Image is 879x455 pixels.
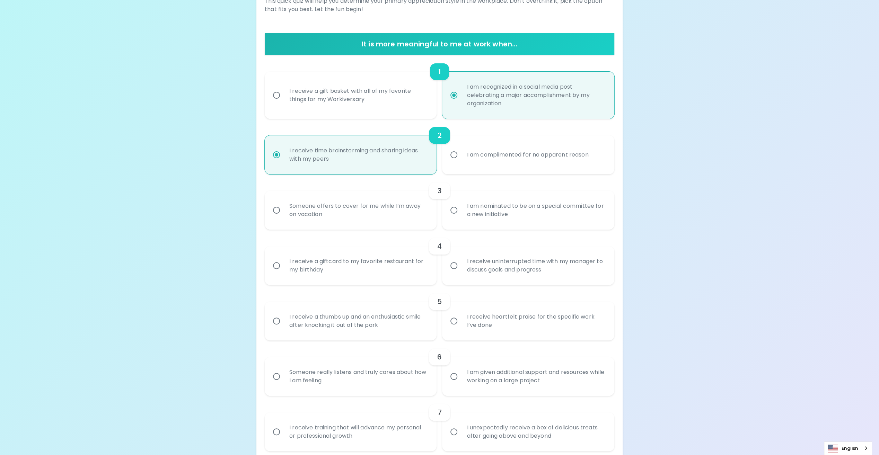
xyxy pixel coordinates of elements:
aside: Language selected: English [824,441,872,455]
div: I unexpectedly receive a box of delicious treats after going above and beyond [461,415,610,448]
div: choice-group-check [265,285,614,340]
div: choice-group-check [265,174,614,230]
h6: 2 [437,130,441,141]
div: choice-group-check [265,55,614,119]
div: I am given additional support and resources while working on a large project [461,360,610,393]
div: Someone offers to cover for me while I’m away on vacation [284,194,433,227]
div: choice-group-check [265,396,614,451]
div: I receive uninterrupted time with my manager to discuss goals and progress [461,249,610,282]
div: I receive heartfelt praise for the specific work I’ve done [461,304,610,338]
h6: 7 [437,407,441,418]
h6: 6 [437,351,442,363]
h6: 1 [438,66,441,77]
div: choice-group-check [265,230,614,285]
div: I am complimented for no apparent reason [461,142,594,167]
h6: It is more meaningful to me at work when... [267,38,612,50]
div: I receive a thumbs up and an enthusiastic smile after knocking it out of the park [284,304,433,338]
div: I receive training that will advance my personal or professional growth [284,415,433,448]
div: Language [824,441,872,455]
div: I receive a gift basket with all of my favorite things for my Workiversary [284,79,433,112]
div: I am nominated to be on a special committee for a new initiative [461,194,610,227]
div: Someone really listens and truly cares about how I am feeling [284,360,433,393]
a: English [824,442,872,455]
div: I am recognized in a social media post celebrating a major accomplishment by my organization [461,74,610,116]
div: choice-group-check [265,119,614,174]
h6: 3 [437,185,441,196]
div: choice-group-check [265,340,614,396]
h6: 4 [437,241,442,252]
h6: 5 [437,296,442,307]
div: I receive time brainstorming and sharing ideas with my peers [284,138,433,171]
div: I receive a giftcard to my favorite restaurant for my birthday [284,249,433,282]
